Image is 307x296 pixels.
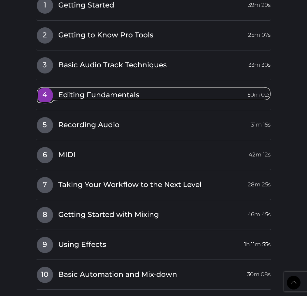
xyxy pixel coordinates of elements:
span: 4 [37,87,53,103]
a: Back to Top [287,276,300,289]
span: 50m 02s [247,87,271,99]
a: 10Basic Automation and Mix-down30m 08s [36,266,271,280]
a: 4Editing Fundamentals50m 02s [36,87,271,101]
span: 2 [37,27,53,44]
span: 1h 11m 55s [244,237,271,249]
span: 6 [37,147,53,163]
a: 3Basic Audio Track Techniques33m 30s [36,57,271,71]
a: 7Taking Your Workflow to the Next Level28m 25s [36,177,271,190]
span: 31m 15s [251,117,271,129]
span: Editing Fundamentals [58,90,139,100]
span: Getting Started with Mixing [58,210,159,220]
span: Recording Audio [58,120,119,130]
span: 46m 45s [247,207,271,219]
span: Taking Your Workflow to the Next Level [58,180,202,190]
span: Using Effects [58,240,106,250]
a: 2Getting to Know Pro Tools25m 07s [36,27,271,41]
span: 25m 07s [248,27,271,39]
span: Getting to Know Pro Tools [58,30,153,40]
span: Basic Automation and Mix-down [58,270,177,280]
span: 3 [37,57,53,74]
span: 28m 25s [248,177,271,189]
a: 5Recording Audio31m 15s [36,117,271,130]
span: 9 [37,237,53,253]
span: 30m 08s [247,267,271,278]
span: 8 [37,207,53,223]
span: Basic Audio Track Techniques [58,60,167,70]
span: MIDI [58,150,76,160]
span: Getting Started [58,0,114,10]
span: 42m 12s [249,147,271,159]
span: 7 [37,177,53,193]
span: 5 [37,117,53,133]
a: 8Getting Started with Mixing46m 45s [36,207,271,220]
span: 33m 30s [248,57,271,69]
a: 6MIDI42m 12s [36,147,271,160]
span: 10 [37,267,53,283]
a: 9Using Effects1h 11m 55s [36,236,271,250]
